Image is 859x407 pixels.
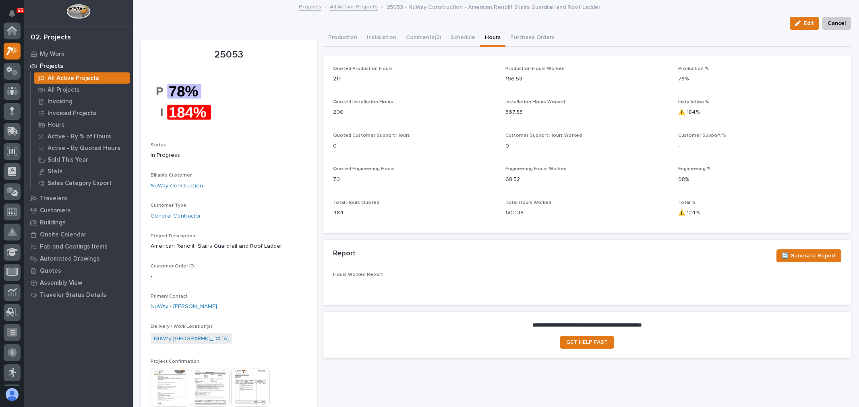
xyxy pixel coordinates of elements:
a: NuWay [GEOGRAPHIC_DATA] [154,335,229,343]
button: Edit [790,17,819,30]
p: 0 [333,142,496,150]
p: 602.38 [505,209,669,217]
p: Automated Drawings [40,255,100,263]
p: 25053 [151,49,307,61]
p: - [333,281,582,289]
a: Quotes [24,265,133,277]
button: Installation [362,30,401,47]
a: Onsite Calendar [24,228,133,240]
p: Quotes [40,267,61,275]
a: Fab and Coatings Items [24,240,133,253]
p: Invoiced Projects [48,110,96,117]
a: Projects [24,60,133,72]
p: Customers [40,207,71,214]
p: Sales Category Export [48,180,112,187]
a: Customers [24,204,133,216]
button: 🔄 Generate Report [776,249,841,262]
span: Total Hours Quoted [333,200,379,205]
p: 200 [333,108,496,117]
a: Automated Drawings [24,253,133,265]
div: 02. Projects [31,33,71,42]
span: Engineering % [678,166,711,171]
p: 70 [333,175,496,184]
img: Workspace Logo [66,4,90,19]
p: In Progress [151,151,307,160]
span: Project Confirmation [151,359,199,364]
button: Purchase Orders [505,30,559,47]
span: 🔄 Generate Report [782,251,836,261]
p: - [678,142,841,150]
a: Invoiced Projects [31,107,133,119]
p: Buildings [40,219,66,226]
a: General Contractor [151,212,201,220]
p: Traveler Status Details [40,292,106,299]
span: GET HELP FAST [566,339,608,345]
button: Comments (2) [401,30,446,47]
p: 214 [333,75,496,83]
p: Hours [48,121,65,129]
span: Status [151,143,166,148]
p: 367.33 [505,108,669,117]
button: users-avatar [4,386,21,403]
p: 98% [678,175,841,184]
p: 65 [18,8,23,13]
span: Quoted Engineering Hours [333,166,395,171]
p: All Projects [48,86,80,94]
span: Project Description [151,234,195,238]
a: Invoicing [31,96,133,107]
p: American Renolit Stairs Guardrail and Roof Ladder [151,242,307,251]
span: Billable Customer [151,173,192,178]
span: Quoted Installation Hours [333,100,393,105]
button: Production [323,30,362,47]
a: Stats [31,166,133,177]
span: Total % [678,200,695,205]
span: Engineering Hours Worked [505,166,567,171]
span: Edit [804,20,814,27]
p: Projects [40,63,63,70]
p: Fab and Coatings Items [40,243,108,251]
button: Hours [480,30,505,47]
p: 78% [678,75,841,83]
span: Cancel [828,18,846,28]
a: Projects [299,2,321,11]
a: Active - By % of Hours [31,131,133,142]
span: Quoted Production Hours [333,66,393,71]
span: Production % [678,66,709,71]
h2: Report [333,249,356,258]
span: Delivery / Work Location(s) [151,324,212,329]
span: Production Hours Worked [505,66,565,71]
a: All Active Projects [31,72,133,84]
p: ⚠️ 124% [678,209,841,217]
a: All Active Projects [330,2,378,11]
a: NuWay - [PERSON_NAME] [151,302,217,311]
a: All Projects [31,84,133,95]
span: Primary Contact [151,294,188,299]
a: Hours [31,119,133,130]
span: Customer Order ID [151,264,194,269]
p: ⚠️ 184% [678,108,841,117]
p: Sold This Year [48,156,88,164]
button: Schedule [446,30,480,47]
span: Total Hours Worked [505,200,551,205]
button: Notifications [4,5,21,22]
a: NuWay Construction [151,182,203,190]
p: Active - By Quoted Hours [48,145,120,152]
button: Cancel [822,17,851,30]
p: All Active Projects [48,75,99,82]
p: Onsite Calendar [40,231,87,238]
a: Sales Category Export [31,177,133,189]
p: 166.53 [505,75,669,83]
span: Installation Hours Worked [505,100,565,105]
span: Installation % [678,100,709,105]
a: Travelers [24,192,133,204]
span: Customer Support % [678,133,726,138]
a: GET HELP FAST [560,336,614,349]
p: Active - By % of Hours [48,133,111,140]
span: Customer Support Hours Worked [505,133,582,138]
a: Assembly View [24,277,133,289]
span: Hours Worked Report [333,272,383,277]
a: Sold This Year [31,154,133,165]
p: - [151,272,307,281]
p: Invoicing [48,98,72,105]
p: Stats [48,168,63,175]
